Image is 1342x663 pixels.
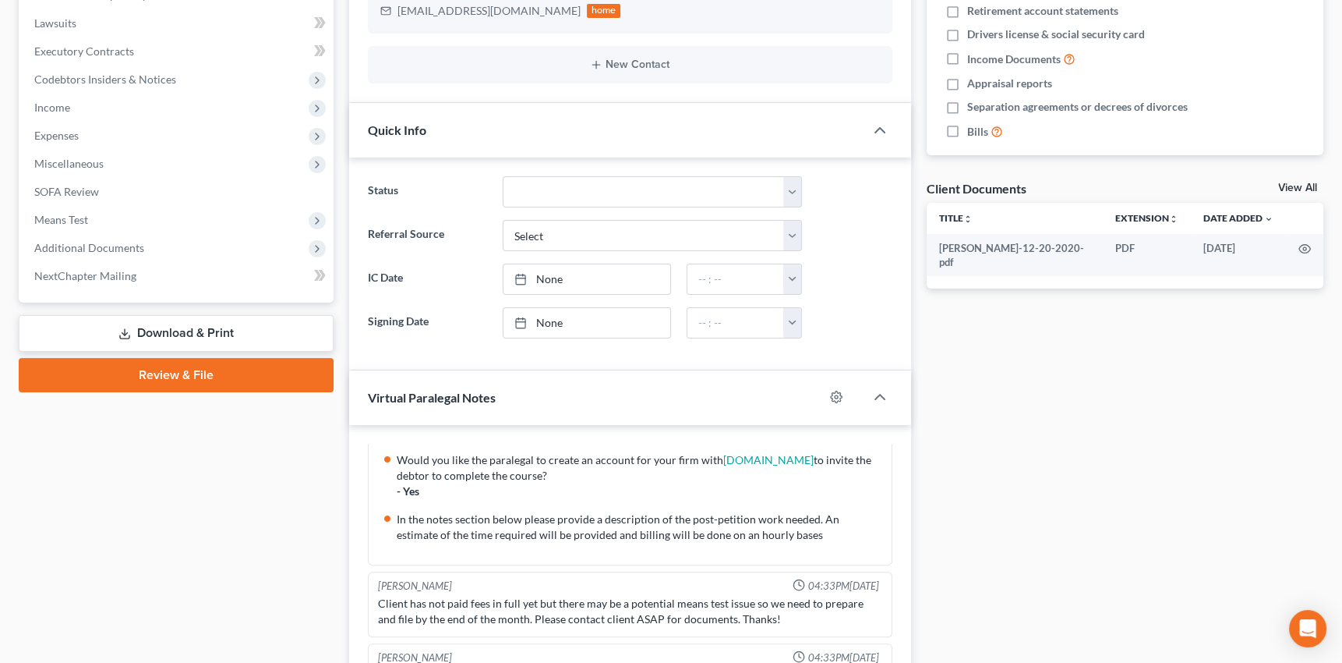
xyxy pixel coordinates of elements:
[1289,610,1326,647] div: Open Intercom Messenger
[967,76,1052,91] span: Appraisal reports
[360,307,495,339] label: Signing Date
[1203,212,1273,224] a: Date Added expand_more
[378,596,882,627] div: Client has not paid fees in full yet but there may be a potential means test issue so we need to ...
[22,178,334,206] a: SOFA Review
[927,180,1026,197] div: Client Documents
[368,390,496,405] span: Virtual Paralegal Notes
[967,124,988,140] span: Bills
[939,212,973,224] a: Titleunfold_more
[397,3,581,19] div: [EMAIL_ADDRESS][DOMAIN_NAME]
[22,262,334,290] a: NextChapter Mailing
[1264,214,1273,224] i: expand_more
[1278,183,1317,193] a: View All
[22,37,334,66] a: Executory Contracts
[927,234,1103,277] td: [PERSON_NAME]-12-20-2020-pdf
[34,16,76,30] span: Lawsuits
[503,308,670,338] a: None
[34,185,99,198] span: SOFA Review
[360,176,495,207] label: Status
[967,27,1145,42] span: Drivers license & social security card
[1169,214,1178,224] i: unfold_more
[378,579,452,594] div: [PERSON_NAME]
[34,101,70,114] span: Income
[34,44,134,58] span: Executory Contracts
[723,453,814,466] a: [DOMAIN_NAME]
[1103,234,1191,277] td: PDF
[397,484,882,499] div: - Yes
[34,157,104,170] span: Miscellaneous
[587,4,621,18] div: home
[397,452,882,484] div: Would you like the paralegal to create an account for your firm with to invite the debtor to comp...
[963,214,973,224] i: unfold_more
[967,99,1188,115] span: Separation agreements or decrees of divorces
[34,213,88,226] span: Means Test
[1191,234,1286,277] td: [DATE]
[808,579,879,594] span: 04:33PM[DATE]
[34,129,79,142] span: Expenses
[503,264,670,294] a: None
[19,315,334,352] a: Download & Print
[34,269,136,282] span: NextChapter Mailing
[34,73,176,86] span: Codebtors Insiders & Notices
[687,264,785,294] input: -- : --
[34,241,144,254] span: Additional Documents
[360,220,495,251] label: Referral Source
[368,122,426,137] span: Quick Info
[19,358,334,392] a: Review & File
[397,512,882,543] div: In the notes section below please provide a description of the post-petition work needed. An esti...
[967,51,1061,67] span: Income Documents
[360,264,495,295] label: IC Date
[687,308,785,338] input: -- : --
[1115,212,1178,224] a: Extensionunfold_more
[380,58,880,71] button: New Contact
[22,9,334,37] a: Lawsuits
[967,3,1118,19] span: Retirement account statements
